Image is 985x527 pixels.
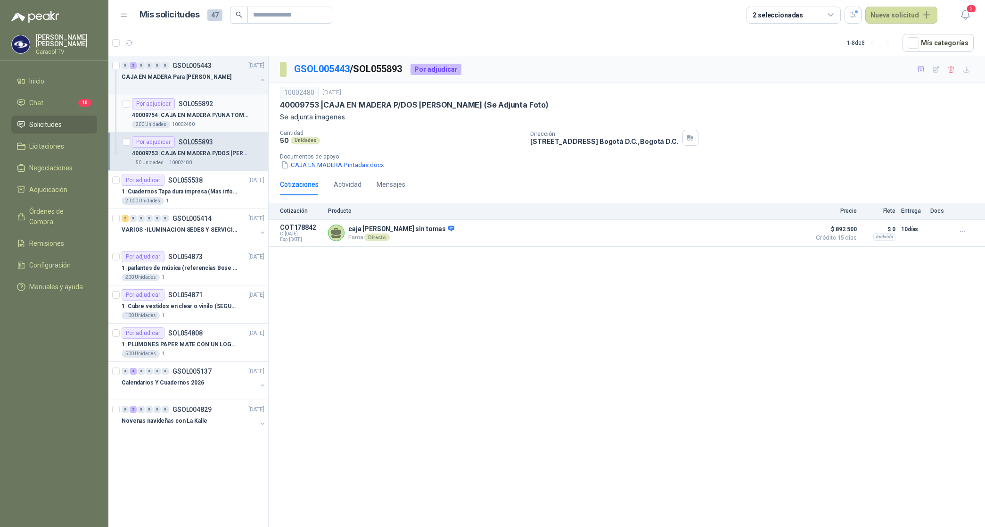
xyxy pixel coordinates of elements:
[130,62,137,69] div: 2
[132,111,249,120] p: 40009754 | CAJA EN MADERA P/UNA TOMA DOBLE (Se Adjunta Foto)
[132,149,249,158] p: 40009753 | CAJA EN MADERA P/DOS [PERSON_NAME] (Se Adjunta Foto)
[132,121,170,128] div: 200 Unidades
[248,252,264,261] p: [DATE]
[865,7,937,24] button: Nueva solicitud
[132,98,175,109] div: Por adjudicar
[130,406,137,413] div: 2
[810,208,857,214] p: Precio
[108,171,268,209] a: Por adjudicarSOL055538[DATE] 1 |Cuadernos Tapa dura impresa (Mas informacion en el adjunto)2.000 ...
[291,137,320,144] div: Unidades
[29,141,64,151] span: Licitaciones
[377,179,405,190] div: Mensajes
[862,224,895,235] p: $ 0
[154,215,161,222] div: 0
[172,215,212,222] p: GSOL005414
[12,35,30,53] img: Company Logo
[280,153,981,160] p: Documentos de apoyo
[122,175,164,186] div: Por adjudicar
[930,208,949,214] p: Docs
[138,215,145,222] div: 0
[810,235,857,241] span: Crédito 15 días
[162,274,164,281] p: 1
[11,181,97,199] a: Adjudicación
[11,234,97,252] a: Remisiones
[122,366,266,396] a: 0 3 0 0 0 0 GSOL005137[DATE] Calendarios Y Cuadernos 2026
[169,159,192,167] p: 10002480
[122,62,129,69] div: 0
[810,224,857,235] span: $ 892.500
[36,49,97,55] p: Caracol TV
[168,292,203,298] p: SOL054871
[280,112,974,122] p: Se adjunta imagenes
[207,9,222,21] span: 47
[873,233,895,241] div: Incluido
[29,98,43,108] span: Chat
[248,367,264,376] p: [DATE]
[122,378,204,387] p: Calendarios Y Cuadernos 2026
[166,197,169,205] p: 1
[530,131,678,137] p: Dirección
[154,406,161,413] div: 0
[322,88,341,97] p: [DATE]
[11,116,97,134] a: Solicitudes
[122,302,239,311] p: 1 | Cubre vestidos en clear o vinilo (SEGUN ESPECIFICACIONES DEL ADJUNTO)
[122,350,160,358] div: 500 Unidades
[146,215,153,222] div: 0
[29,238,64,249] span: Remisiones
[530,137,678,145] p: [STREET_ADDRESS] Bogotá D.C. , Bogotá D.C.
[162,350,164,358] p: 1
[122,213,266,243] a: 2 0 0 0 0 0 GSOL005414[DATE] VARIOS -ILUMINACION SEDES Y SERVICIOS
[162,62,169,69] div: 0
[122,264,239,273] p: 1 | parlantes de música (referencias Bose o Alexa) CON MARCACION 1 LOGO (Mas datos en el adjunto)
[162,406,169,413] div: 0
[122,417,207,426] p: Novenas navideñas con La Kalle
[11,94,97,112] a: Chat10
[248,61,264,70] p: [DATE]
[903,34,974,52] button: Mís categorías
[294,63,350,75] a: GSOL005443
[154,62,161,69] div: 0
[154,368,161,375] div: 0
[132,159,167,167] div: 50 Unidades
[753,10,803,20] div: 2 seleccionadas
[108,133,268,171] a: Por adjudicarSOL05589340009753 |CAJA EN MADERA P/DOS [PERSON_NAME] (Se Adjunta Foto)50 Unidades10...
[280,130,523,136] p: Cantidad
[36,34,97,47] p: [PERSON_NAME] [PERSON_NAME]
[280,87,319,98] div: 10002480
[348,234,454,241] p: Fama
[122,406,129,413] div: 0
[364,234,389,241] div: Directo
[248,176,264,185] p: [DATE]
[146,368,153,375] div: 0
[122,251,164,262] div: Por adjudicar
[122,327,164,339] div: Por adjudicar
[122,404,266,434] a: 0 2 0 0 0 0 GSOL004829[DATE] Novenas navideñas con La Kalle
[162,312,164,319] p: 1
[280,237,322,243] span: Exp: [DATE]
[280,231,322,237] span: C: [DATE]
[248,329,264,338] p: [DATE]
[248,291,264,300] p: [DATE]
[122,226,239,234] p: VARIOS -ILUMINACION SEDES Y SERVICIOS
[138,406,145,413] div: 0
[122,274,160,281] div: 200 Unidades
[162,368,169,375] div: 0
[280,160,385,170] button: CAJA EN MADERA Pintadas.docx
[29,119,62,130] span: Solicitudes
[138,368,145,375] div: 0
[334,179,361,190] div: Actividad
[29,184,67,195] span: Adjudicación
[172,121,195,128] p: 10002480
[78,99,91,107] span: 10
[122,340,239,349] p: 1 | PLUMONES PAPER MATE CON UN LOGO (SEGUN REF.ADJUNTA)
[236,11,242,18] span: search
[138,62,145,69] div: 0
[901,208,925,214] p: Entrega
[172,406,212,413] p: GSOL004829
[410,64,461,75] div: Por adjudicar
[108,324,268,362] a: Por adjudicarSOL054808[DATE] 1 |PLUMONES PAPER MATE CON UN LOGO (SEGUN REF.ADJUNTA)500 Unidades1
[122,73,231,82] p: CAJA EN MADERA Para [PERSON_NAME]
[122,368,129,375] div: 0
[328,208,804,214] p: Producto
[11,11,59,23] img: Logo peakr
